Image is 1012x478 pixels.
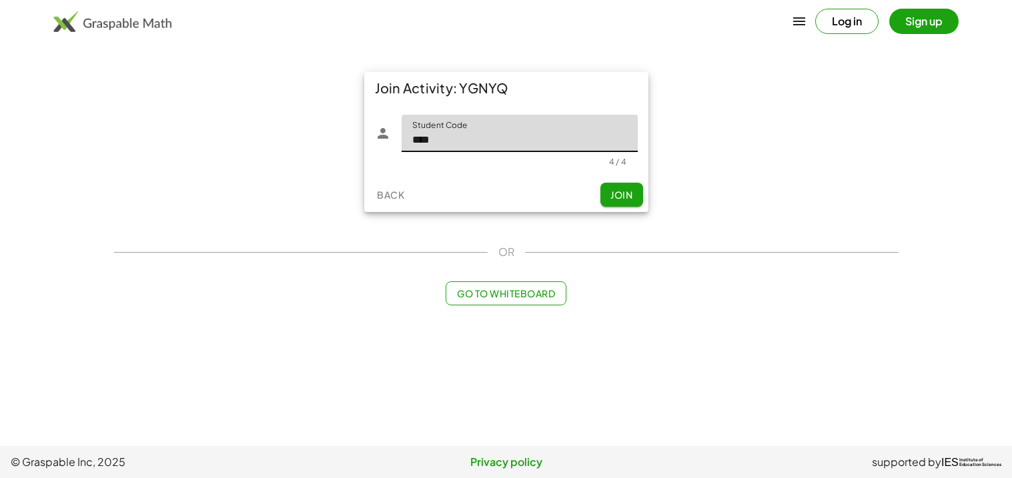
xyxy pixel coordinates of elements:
div: Join Activity: YGNYQ [364,72,648,104]
span: OR [498,244,514,260]
span: supported by [872,454,941,470]
button: Join [600,183,643,207]
div: 4 / 4 [609,157,627,167]
span: Join [610,189,632,201]
button: Go to Whiteboard [446,281,566,305]
a: Privacy policy [341,454,671,470]
span: Institute of Education Sciences [959,458,1001,467]
span: Go to Whiteboard [457,287,555,299]
button: Back [370,183,412,207]
button: Sign up [889,9,959,34]
span: © Graspable Inc, 2025 [11,454,341,470]
span: IES [941,456,959,469]
button: Log in [815,9,879,34]
a: IESInstitute ofEducation Sciences [941,454,1001,470]
span: Back [377,189,404,201]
